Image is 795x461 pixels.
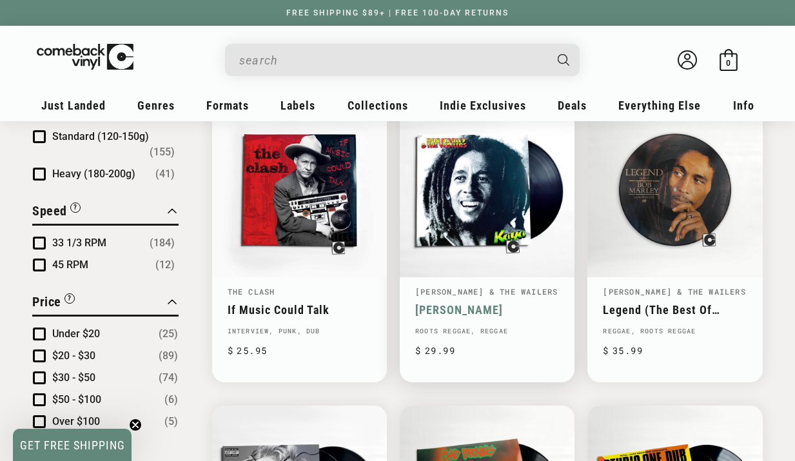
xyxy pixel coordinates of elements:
[159,348,178,364] span: Number of products: (89)
[20,438,125,452] span: GET FREE SHIPPING
[159,326,178,342] span: Number of products: (25)
[155,257,175,273] span: Number of products: (12)
[52,259,88,271] span: 45 RPM
[52,237,106,249] span: 33 1/3 RPM
[52,349,95,362] span: $20 - $30
[415,286,558,297] a: [PERSON_NAME] & The Wailers
[733,99,754,112] span: Info
[558,99,587,112] span: Deals
[32,294,61,309] span: Price
[32,292,75,315] button: Filter by Price
[32,203,67,219] span: Speed
[13,429,132,461] div: GET FREE SHIPPINGClose teaser
[348,99,408,112] span: Collections
[603,286,745,297] a: [PERSON_NAME] & The Wailers
[206,99,249,112] span: Formats
[155,166,175,182] span: Number of products: (41)
[415,303,559,317] a: [PERSON_NAME]
[52,415,100,427] span: Over $100
[150,235,175,251] span: Number of products: (184)
[225,44,580,76] div: Search
[546,44,581,76] button: Search
[129,418,142,431] button: Close teaser
[603,303,747,317] a: Legend (The Best Of [PERSON_NAME] And The Wailers)
[150,144,175,160] span: Number of products: (155)
[52,130,149,142] span: Standard (120-150g)
[618,99,701,112] span: Everything Else
[726,58,731,68] span: 0
[280,99,315,112] span: Labels
[52,393,101,406] span: $50 - $100
[52,328,100,340] span: Under $20
[52,168,135,180] span: Heavy (180-200g)
[32,201,81,224] button: Filter by Speed
[273,8,522,17] a: FREE SHIPPING $89+ | FREE 100-DAY RETURNS
[440,99,526,112] span: Indie Exclusives
[137,99,175,112] span: Genres
[164,414,178,429] span: Number of products: (5)
[228,286,275,297] a: The Clash
[239,47,545,74] input: When autocomplete results are available use up and down arrows to review and enter to select
[41,99,106,112] span: Just Landed
[159,370,178,386] span: Number of products: (74)
[228,303,371,317] a: If Music Could Talk
[52,371,95,384] span: $30 - $50
[164,392,178,407] span: Number of products: (6)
